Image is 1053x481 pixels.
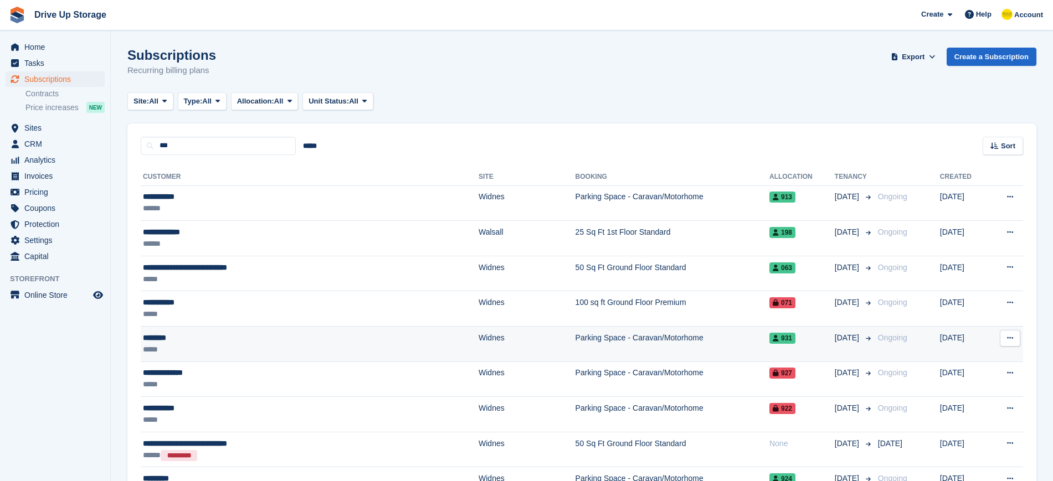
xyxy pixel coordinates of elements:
td: [DATE] [940,327,988,362]
span: 063 [769,262,795,273]
td: Walsall [479,221,576,256]
button: Export [889,48,938,66]
a: menu [6,200,105,216]
div: NEW [86,102,105,113]
span: Export [902,51,924,63]
span: [DATE] [835,191,861,203]
td: Widnes [479,256,576,291]
h1: Subscriptions [127,48,216,63]
td: Parking Space - Caravan/Motorhome [576,361,769,397]
span: All [149,96,158,107]
span: [DATE] [835,226,861,238]
a: menu [6,168,105,184]
span: All [274,96,284,107]
th: Allocation [769,168,835,186]
span: Account [1014,9,1043,20]
td: Widnes [479,432,576,467]
span: Price increases [25,102,79,113]
span: 913 [769,192,795,203]
span: Sites [24,120,91,136]
th: Booking [576,168,769,186]
a: Create a Subscription [947,48,1036,66]
span: 927 [769,368,795,379]
th: Created [940,168,988,186]
span: All [349,96,358,107]
button: Site: All [127,92,173,111]
span: Online Store [24,287,91,303]
td: 25 Sq Ft 1st Floor Standard [576,221,769,256]
span: Help [976,9,992,20]
span: Sort [1001,141,1015,152]
a: menu [6,120,105,136]
th: Site [479,168,576,186]
td: [DATE] [940,432,988,467]
a: Drive Up Storage [30,6,111,24]
span: Site: [133,96,149,107]
span: 922 [769,403,795,414]
a: menu [6,55,105,71]
span: Coupons [24,200,91,216]
a: Price increases NEW [25,101,105,113]
span: Pricing [24,184,91,200]
a: menu [6,71,105,87]
td: 50 Sq Ft Ground Floor Standard [576,256,769,291]
span: 198 [769,227,795,238]
span: Type: [184,96,203,107]
th: Customer [141,168,479,186]
span: Analytics [24,152,91,168]
span: Ongoing [878,298,907,307]
span: CRM [24,136,91,152]
span: All [202,96,212,107]
td: Widnes [479,397,576,432]
span: 071 [769,297,795,308]
a: menu [6,249,105,264]
p: Recurring billing plans [127,64,216,77]
span: Ongoing [878,192,907,201]
span: Home [24,39,91,55]
span: Ongoing [878,227,907,236]
span: Ongoing [878,333,907,342]
span: Unit Status: [309,96,349,107]
a: menu [6,152,105,168]
div: None [769,438,835,449]
span: Allocation: [237,96,274,107]
span: Capital [24,249,91,264]
span: [DATE] [878,439,902,448]
span: Tasks [24,55,91,71]
td: Parking Space - Caravan/Motorhome [576,185,769,221]
span: Invoices [24,168,91,184]
span: Settings [24,232,91,248]
a: menu [6,216,105,232]
span: Ongoing [878,263,907,272]
a: Contracts [25,89,105,99]
img: stora-icon-8386f47178a22dfd0bd8f6a31ec36ba5ce8667c1dd55bd0f319d3a0aa187defe.svg [9,7,25,23]
span: Protection [24,216,91,232]
a: menu [6,184,105,200]
span: Subscriptions [24,71,91,87]
th: Tenancy [835,168,874,186]
span: [DATE] [835,262,861,273]
button: Type: All [178,92,227,111]
td: [DATE] [940,397,988,432]
span: 931 [769,333,795,344]
a: Preview store [91,288,105,302]
button: Allocation: All [231,92,299,111]
td: [DATE] [940,291,988,327]
a: menu [6,39,105,55]
td: [DATE] [940,361,988,397]
span: [DATE] [835,438,861,449]
span: Create [921,9,943,20]
span: [DATE] [835,297,861,308]
td: Widnes [479,291,576,327]
button: Unit Status: All [302,92,373,111]
span: Ongoing [878,368,907,377]
td: Widnes [479,185,576,221]
td: Parking Space - Caravan/Motorhome [576,397,769,432]
a: menu [6,287,105,303]
td: Parking Space - Caravan/Motorhome [576,327,769,362]
span: Storefront [10,273,110,285]
a: menu [6,232,105,248]
a: menu [6,136,105,152]
img: Crispin Vitoria [1001,9,1013,20]
td: 50 Sq Ft Ground Floor Standard [576,432,769,467]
